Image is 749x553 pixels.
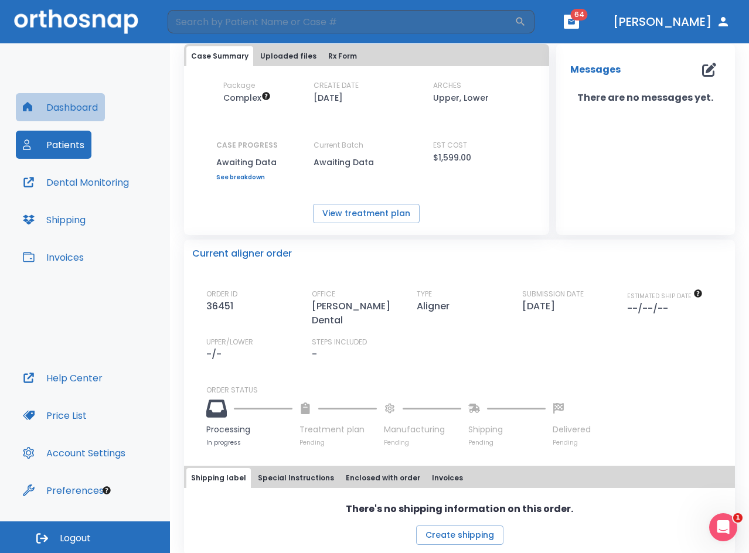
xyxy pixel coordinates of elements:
[570,63,621,77] p: Messages
[60,532,91,545] span: Logout
[16,401,94,429] button: Price List
[417,289,432,299] p: TYPE
[556,91,735,105] p: There are no messages yet.
[433,140,467,151] p: EST COST
[709,513,737,541] iframe: Intercom live chat
[313,204,420,223] button: View treatment plan
[433,80,461,91] p: ARCHES
[733,513,743,523] span: 1
[384,424,461,436] p: Manufacturing
[312,299,411,327] p: [PERSON_NAME] Dental
[433,91,489,105] p: Upper, Lower
[186,468,733,488] div: tabs
[186,46,547,66] div: tabs
[206,385,727,395] p: ORDER STATUS
[314,91,343,105] p: [DATE]
[186,468,251,488] button: Shipping label
[468,424,546,436] p: Shipping
[223,92,271,104] span: Up to 50 Steps (100 aligners)
[216,140,278,151] p: CASE PROGRESS
[433,151,471,165] p: $1,599.00
[253,468,339,488] button: Special Instructions
[571,9,588,21] span: 64
[299,438,377,447] p: Pending
[16,206,93,234] button: Shipping
[522,299,560,313] p: [DATE]
[553,438,591,447] p: Pending
[346,502,573,516] p: There's no shipping information on this order.
[206,347,226,361] p: -/-
[16,439,132,467] button: Account Settings
[16,131,91,159] button: Patients
[608,11,735,32] button: [PERSON_NAME]
[314,155,419,169] p: Awaiting Data
[206,299,238,313] p: 36451
[324,46,362,66] button: Rx Form
[256,46,321,66] button: Uploaded files
[16,476,111,504] button: Preferences
[468,438,546,447] p: Pending
[416,525,503,545] button: Create shipping
[168,10,515,33] input: Search by Patient Name or Case #
[627,302,673,316] p: --/--/--
[216,174,278,181] a: See breakdown
[299,424,377,436] p: Treatment plan
[417,299,454,313] p: Aligner
[206,337,253,347] p: UPPER/LOWER
[101,485,112,496] div: Tooltip anchor
[16,168,136,196] button: Dental Monitoring
[192,247,292,261] p: Current aligner order
[312,337,367,347] p: STEPS INCLUDED
[553,424,591,436] p: Delivered
[341,468,425,488] button: Enclosed with order
[186,46,253,66] button: Case Summary
[16,93,105,121] button: Dashboard
[16,243,91,271] button: Invoices
[206,424,292,436] p: Processing
[522,289,584,299] p: SUBMISSION DATE
[216,155,278,169] p: Awaiting Data
[427,468,468,488] button: Invoices
[312,347,317,361] p: -
[16,364,110,392] button: Help Center
[384,438,461,447] p: Pending
[627,292,703,301] span: The date will be available after approving treatment plan
[314,140,419,151] p: Current Batch
[312,289,335,299] p: OFFICE
[14,9,138,33] img: Orthosnap
[206,289,237,299] p: ORDER ID
[314,80,359,91] p: CREATE DATE
[206,438,292,447] p: In progress
[223,80,255,91] p: Package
